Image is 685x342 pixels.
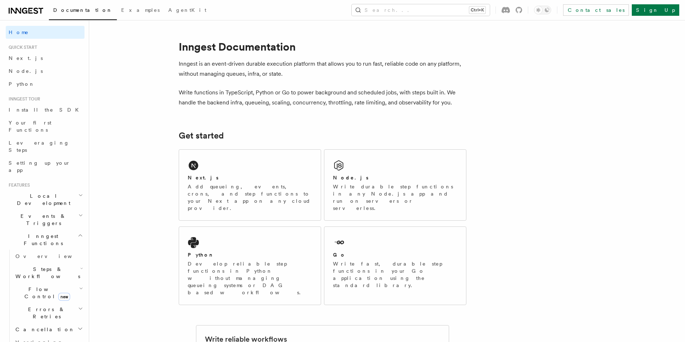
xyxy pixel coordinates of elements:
span: Local Development [6,192,78,207]
a: AgentKit [164,2,211,19]
span: Leveraging Steps [9,140,69,153]
button: Inngest Functions [6,230,85,250]
h1: Inngest Documentation [179,40,466,53]
span: Next.js [9,55,43,61]
a: GoWrite fast, durable step functions in your Go application using the standard library. [324,226,466,305]
span: Cancellation [13,326,75,333]
span: Setting up your app [9,160,70,173]
a: Home [6,26,85,39]
span: Python [9,81,35,87]
button: Flow Controlnew [13,283,85,303]
span: Quick start [6,44,37,50]
span: Events & Triggers [6,212,78,227]
a: Examples [117,2,164,19]
a: Your first Functions [6,116,85,136]
kbd: Ctrl+K [469,6,485,14]
span: Errors & Retries [13,306,78,320]
span: Inngest tour [6,96,40,102]
a: Overview [13,250,85,263]
span: Features [6,182,30,188]
span: Home [9,29,29,36]
p: Inngest is an event-driven durable execution platform that allows you to run fast, reliable code ... [179,59,466,79]
span: new [58,293,70,301]
a: Install the SDK [6,103,85,116]
a: Get started [179,131,224,141]
a: Node.jsWrite durable step functions in any Node.js app and run on servers or serverless. [324,149,466,221]
button: Steps & Workflows [13,263,85,283]
span: Node.js [9,68,43,74]
a: Next.js [6,52,85,65]
p: Write fast, durable step functions in your Go application using the standard library. [333,260,457,289]
a: Contact sales [563,4,629,16]
button: Cancellation [13,323,85,336]
span: Install the SDK [9,107,83,113]
a: Leveraging Steps [6,136,85,156]
a: Node.js [6,65,85,78]
h2: Go [333,251,346,258]
p: Add queueing, events, crons, and step functions to your Next app on any cloud provider. [188,183,312,212]
span: Your first Functions [9,120,51,133]
a: Sign Up [632,4,679,16]
button: Toggle dark mode [534,6,551,14]
h2: Python [188,251,214,258]
p: Write functions in TypeScript, Python or Go to power background and scheduled jobs, with steps bu... [179,88,466,108]
button: Events & Triggers [6,210,85,230]
button: Errors & Retries [13,303,85,323]
button: Local Development [6,189,85,210]
p: Write durable step functions in any Node.js app and run on servers or serverless. [333,183,457,212]
a: Documentation [49,2,117,20]
span: AgentKit [168,7,206,13]
p: Develop reliable step functions in Python without managing queueing systems or DAG based workflows. [188,260,312,296]
a: PythonDevelop reliable step functions in Python without managing queueing systems or DAG based wo... [179,226,321,305]
a: Python [6,78,85,90]
span: Inngest Functions [6,233,78,247]
span: Overview [15,253,90,259]
span: Examples [121,7,160,13]
span: Flow Control [13,286,79,300]
button: Search...Ctrl+K [352,4,490,16]
a: Next.jsAdd queueing, events, crons, and step functions to your Next app on any cloud provider. [179,149,321,221]
a: Setting up your app [6,156,85,177]
span: Steps & Workflows [13,266,80,280]
h2: Next.js [188,174,219,181]
span: Documentation [53,7,113,13]
h2: Node.js [333,174,369,181]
